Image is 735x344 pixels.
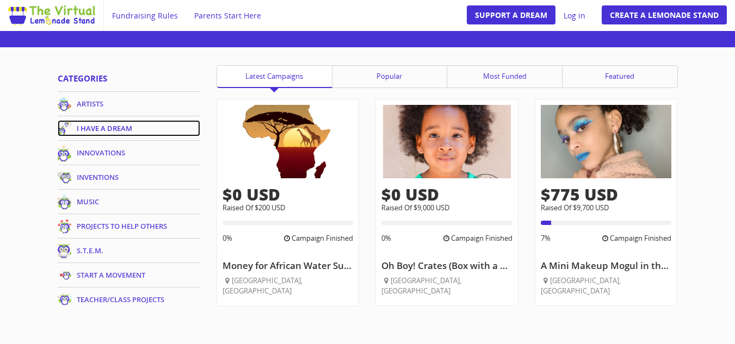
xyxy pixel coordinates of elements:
[223,276,353,296] div: [GEOGRAPHIC_DATA], [GEOGRAPHIC_DATA]
[223,203,353,213] div: Raised Of $200 USD
[541,260,671,272] a: A Mini Makeup Mogul in the Making
[223,186,353,203] div: $0 USD
[58,120,201,136] a: I HAVE A DREAM
[541,233,551,243] div: 7%
[58,172,71,184] img: 99038_icon_Invention_150.png
[467,5,555,24] a: Support A Dream
[58,243,71,259] img: 33669_icon_STEM_150.png
[58,271,71,280] img: 3359_icon_Start_Move_150.png
[8,5,95,26] img: Image
[381,186,512,203] div: $0 USD
[58,169,201,185] a: INVENTIONS
[541,203,671,213] div: Raised Of $9,700 USD
[58,145,71,162] img: 26584_icon_Inovation_150.png
[541,105,671,178] img: A Mini Makeup Mogul in the Making
[58,218,201,234] a: PROJECTS TO HELP OTHERS
[563,66,677,87] a: Featured
[541,276,671,296] div: [GEOGRAPHIC_DATA], [GEOGRAPHIC_DATA]
[292,233,353,243] span: Campaign Finished
[58,293,71,307] img: 76155_icon_Celebrate.png
[223,260,353,272] a: Money for African Water Supply
[381,260,512,272] a: Oh Boy! Crates (Box with a Cause)
[58,242,201,259] a: S.T.E.M.
[58,73,107,84] span: Categories
[332,66,447,87] a: Popular
[58,96,201,112] a: ARTISTS
[223,105,353,178] img: Money for African Water Supply
[610,233,671,243] span: Campaign Finished
[58,195,71,210] img: 35695_icon_Music_150icon.png
[541,186,671,203] div: $775 USD
[58,97,71,111] img: 60358_icon_artist_150.png
[58,267,201,283] a: START A MOVEMENT
[217,66,332,87] a: Latest Campaigns
[447,66,562,87] a: Most Funded
[451,233,512,243] span: Campaign Finished
[58,193,201,210] a: MUSIC
[381,203,512,213] div: Raised Of $9,000 USD
[475,10,547,20] span: Support A Dream
[602,5,727,24] a: Create a Lemonade Stand
[381,105,512,178] img: Oh Boy! Crates (Box with a Cause)
[58,220,71,233] img: 98094_icon_Idea_With_Heart_150.png
[58,145,201,161] a: INNOVATIONS
[381,276,512,296] div: [GEOGRAPHIC_DATA], [GEOGRAPHIC_DATA]
[223,233,232,243] div: 0%
[58,291,201,308] a: TEACHER/CLASS PROJECTS
[58,121,71,136] img: 19208_icon_I_Have_A_Dream_150.png
[381,233,391,243] div: 0%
